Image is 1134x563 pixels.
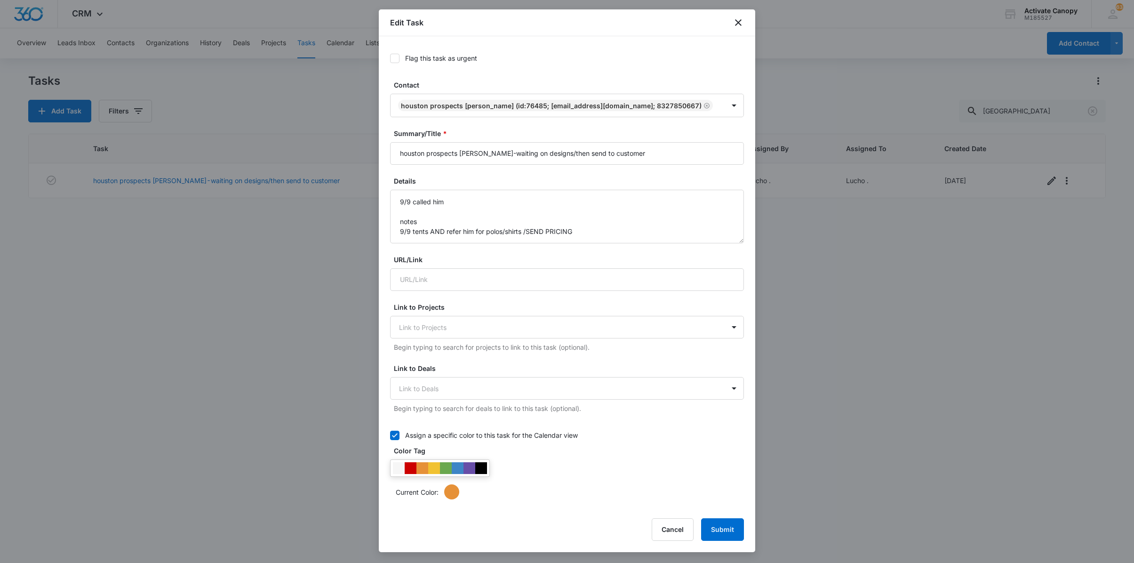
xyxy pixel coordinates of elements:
[394,129,748,138] label: Summary/Title
[393,462,405,474] div: #F6F6F6
[390,430,744,440] label: Assign a specific color to this task for the Calendar view
[394,302,748,312] label: Link to Projects
[405,53,477,63] div: Flag this task as urgent
[428,462,440,474] div: #f1c232
[396,487,439,497] p: Current Color:
[390,17,423,28] h1: Edit Task
[652,518,694,541] button: Cancel
[440,462,452,474] div: #6aa84f
[394,446,748,456] label: Color Tag
[394,363,748,373] label: Link to Deals
[394,342,744,352] p: Begin typing to search for projects to link to this task (optional).
[390,142,744,165] input: Summary/Title
[394,176,748,186] label: Details
[452,462,463,474] div: #3d85c6
[475,462,487,474] div: #000000
[405,462,416,474] div: #CC0000
[701,518,744,541] button: Submit
[401,102,702,110] div: Houston Prospects [PERSON_NAME] (ID:76485; [EMAIL_ADDRESS][DOMAIN_NAME]; 8327850667)
[416,462,428,474] div: #e69138
[394,403,744,413] p: Begin typing to search for deals to link to this task (optional).
[394,255,748,265] label: URL/Link
[702,102,710,109] div: Remove Houston Prospects fc - carlos (ID:76485; houstonsoccerprospects@gmail.com; 8327850667)
[390,268,744,291] input: URL/Link
[394,80,748,90] label: Contact
[733,17,744,28] button: close
[463,462,475,474] div: #674ea7
[390,190,744,243] textarea: 9/9 called him notes 9/9 tents AND refer him for polos/shirts /SEND PRICING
